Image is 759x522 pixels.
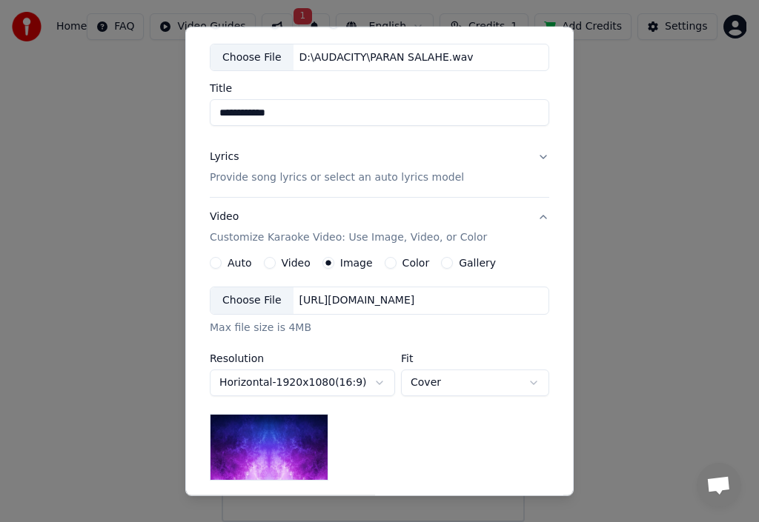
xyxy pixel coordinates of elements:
div: [URL][DOMAIN_NAME] [294,293,421,308]
label: Fit [401,353,549,364]
label: Gallery [459,258,496,268]
div: Choose File [211,287,294,314]
label: Title [210,83,549,93]
div: D:\AUDACITY\PARAN SALAHE.wav [294,50,480,64]
label: Video [282,258,311,268]
div: Choose File [211,44,294,70]
button: LyricsProvide song lyrics or select an auto lyrics model [210,138,549,197]
label: Resolution [210,353,395,364]
label: URL [345,17,366,27]
p: Provide song lyrics or select an auto lyrics model [210,170,464,185]
label: Auto [228,258,252,268]
label: Audio [228,17,257,27]
label: Image [340,258,373,268]
div: Max file size is 4MB [210,321,549,335]
label: Color [402,258,430,268]
label: Video [287,17,316,27]
div: Lyrics [210,150,239,164]
p: Customize Karaoke Video: Use Image, Video, or Color [210,230,487,245]
div: Video [210,210,487,245]
button: VideoCustomize Karaoke Video: Use Image, Video, or Color [210,198,549,257]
